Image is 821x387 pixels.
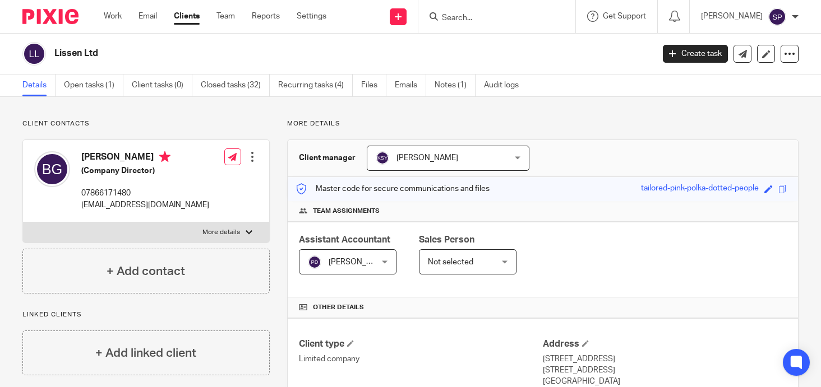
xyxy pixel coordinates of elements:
img: svg%3E [308,255,321,269]
span: [PERSON_NAME] [396,154,458,162]
span: Other details [313,303,364,312]
a: Closed tasks (32) [201,74,270,96]
p: Master code for secure communications and files [296,183,490,194]
p: Client contacts [22,119,270,128]
img: svg%3E [34,151,70,187]
h3: Client manager [299,152,356,164]
p: More details [202,228,240,237]
p: 07866171480 [81,188,209,199]
p: Limited company [299,353,543,365]
span: Assistant Accountant [299,235,390,244]
a: Emails [395,74,426,96]
a: Recurring tasks (4) [278,74,353,96]
a: Work [104,11,122,22]
a: Audit logs [484,74,527,96]
span: Not selected [428,258,473,266]
a: Files [361,74,386,96]
a: Team [216,11,235,22]
h5: (Company Director) [81,165,209,176]
p: [PERSON_NAME] [701,11,763,22]
img: Pixie [22,9,79,24]
a: Details [22,74,56,96]
p: More details [287,119,799,128]
a: Reports [252,11,280,22]
p: [STREET_ADDRESS] [543,353,787,365]
span: Team assignments [313,207,380,216]
a: Settings [297,11,326,22]
h2: Lissen Ltd [54,48,528,59]
h4: + Add contact [107,263,185,280]
a: Open tasks (1) [64,74,123,96]
img: svg%3E [768,8,786,26]
p: [STREET_ADDRESS] [543,365,787,376]
span: Sales Person [419,235,474,244]
a: Email [139,11,157,22]
p: Linked clients [22,310,270,319]
h4: Client type [299,338,543,350]
i: Primary [159,151,170,162]
h4: Address [543,338,787,350]
h4: [PERSON_NAME] [81,151,209,165]
a: Client tasks (0) [132,74,192,96]
a: Clients [174,11,200,22]
img: svg%3E [22,42,46,66]
span: Get Support [603,12,646,20]
div: tailored-pink-polka-dotted-people [641,183,759,195]
img: svg%3E [376,151,389,165]
p: [GEOGRAPHIC_DATA] [543,376,787,387]
p: [EMAIL_ADDRESS][DOMAIN_NAME] [81,199,209,211]
span: [PERSON_NAME] [329,258,390,266]
input: Search [441,13,542,24]
h4: + Add linked client [95,344,196,362]
a: Notes (1) [435,74,476,96]
a: Create task [663,45,728,63]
